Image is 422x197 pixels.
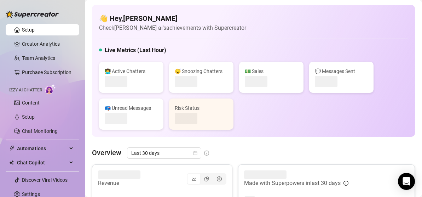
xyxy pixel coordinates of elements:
div: 💬 Messages Sent [315,67,368,75]
img: logo-BBDzfeDw.svg [6,11,59,18]
a: Chat Monitoring [22,128,58,134]
span: Izzy AI Chatter [9,87,42,94]
h5: Live Metrics (Last Hour) [105,46,166,55]
h4: 👋 Hey, [PERSON_NAME] [99,13,246,23]
a: Settings [22,191,40,197]
span: calendar [193,151,197,155]
article: Made with Superpowers in last 30 days [244,179,341,187]
span: line-chart [191,176,196,181]
a: Content [22,100,40,106]
span: thunderbolt [9,146,15,151]
img: Chat Copilot [9,160,14,165]
div: 💵 Sales [245,67,298,75]
a: Discover Viral Videos [22,177,68,183]
article: Overview [92,147,121,158]
a: Creator Analytics [22,38,74,50]
a: Purchase Subscription [22,69,71,75]
div: 📪 Unread Messages [105,104,158,112]
div: 👩‍💻 Active Chatters [105,67,158,75]
span: Last 30 days [131,148,197,158]
span: Automations [17,143,67,154]
span: info-circle [343,181,348,186]
span: dollar-circle [217,176,222,181]
span: Chat Copilot [17,157,67,168]
article: Check [PERSON_NAME] ai's achievements with Supercreator [99,23,246,32]
span: info-circle [204,151,209,156]
a: Setup [22,114,35,120]
div: Risk Status [175,104,228,112]
a: Team Analytics [22,55,55,61]
a: Setup [22,27,35,33]
div: 😴 Snoozing Chatters [175,67,228,75]
article: Revenue [98,179,140,187]
div: segmented control [187,173,226,185]
div: Open Intercom Messenger [398,173,415,190]
span: pie-chart [204,176,209,181]
img: AI Chatter [45,84,56,94]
